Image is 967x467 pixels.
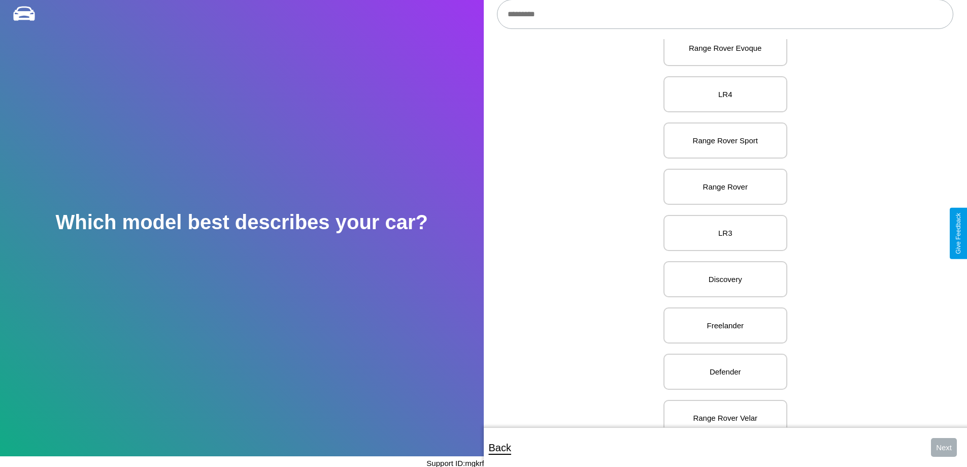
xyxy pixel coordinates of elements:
[675,365,776,379] p: Defender
[675,272,776,286] p: Discovery
[489,439,511,457] p: Back
[675,319,776,332] p: Freelander
[675,41,776,55] p: Range Rover Evoque
[675,180,776,194] p: Range Rover
[675,134,776,147] p: Range Rover Sport
[55,211,428,234] h2: Which model best describes your car?
[955,213,962,254] div: Give Feedback
[675,411,776,425] p: Range Rover Velar
[675,226,776,240] p: LR3
[675,87,776,101] p: LR4
[931,438,957,457] button: Next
